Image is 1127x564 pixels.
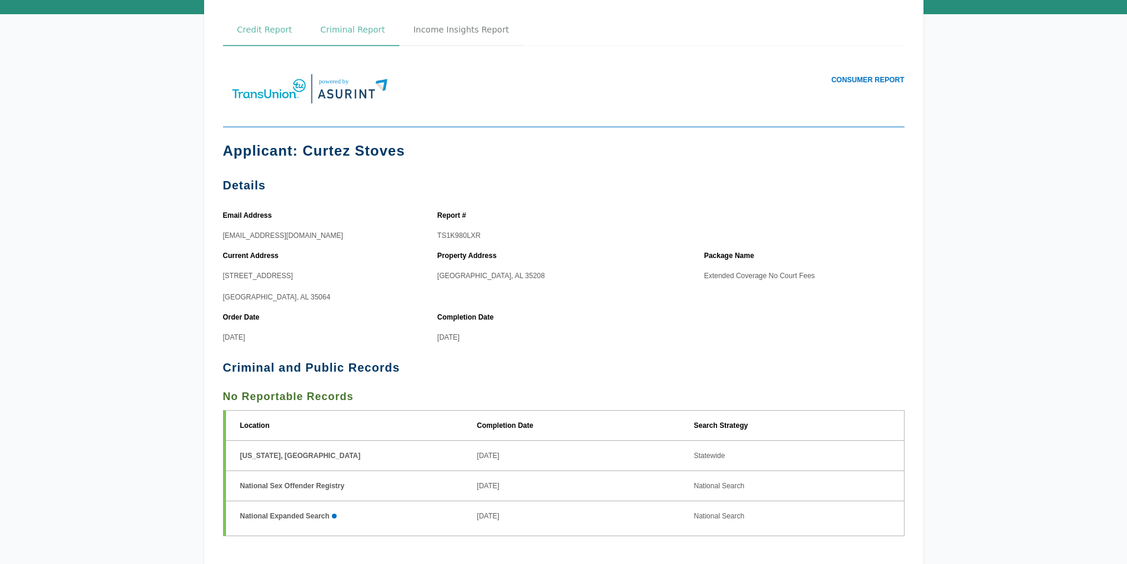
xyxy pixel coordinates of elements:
[704,250,758,261] strong: Package Name
[240,482,345,490] span: National Sex Offender Registry
[477,452,499,460] span: [DATE]
[223,362,905,373] h2: Criminal and Public Records
[223,272,331,301] span: [STREET_ADDRESS] [GEOGRAPHIC_DATA], AL 35064
[477,512,499,520] span: [DATE]
[694,452,725,460] span: Statewide
[223,205,905,343] table: consumer report details
[240,452,361,460] span: [US_STATE], [GEOGRAPHIC_DATA]
[564,75,905,85] p: CONSUMER REPORT
[437,231,480,240] span: TS1K980LXR
[306,14,399,46] a: Criminal Report
[694,420,751,431] strong: Search Strategy
[223,231,343,240] span: [EMAIL_ADDRESS][DOMAIN_NAME]
[437,272,545,280] span: [GEOGRAPHIC_DATA], AL 35208
[437,210,470,221] strong: Report #
[694,482,744,490] span: National Search
[223,333,246,341] span: [DATE]
[240,420,273,431] strong: Location
[477,482,499,490] span: [DATE]
[223,179,905,191] h2: Details
[399,14,524,46] a: Income Insights Report
[223,250,282,261] strong: Current Address
[240,511,330,521] span: National Expanded Search
[704,272,815,280] span: Extended Coverage No Court Fees
[694,512,744,520] span: National Search
[437,312,497,323] strong: Completion Date
[437,250,500,261] strong: Property Address
[223,141,905,160] h1: Applicant: Curtez Stoves
[477,420,537,431] strong: Completion Date
[437,333,460,341] span: [DATE]
[319,78,349,85] tspan: powered by
[223,14,306,46] a: Credit Report
[223,210,276,221] strong: Email Address
[223,14,905,46] nav: Tabs
[223,388,905,405] h3: No Reportable Records
[223,312,263,323] strong: Order Date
